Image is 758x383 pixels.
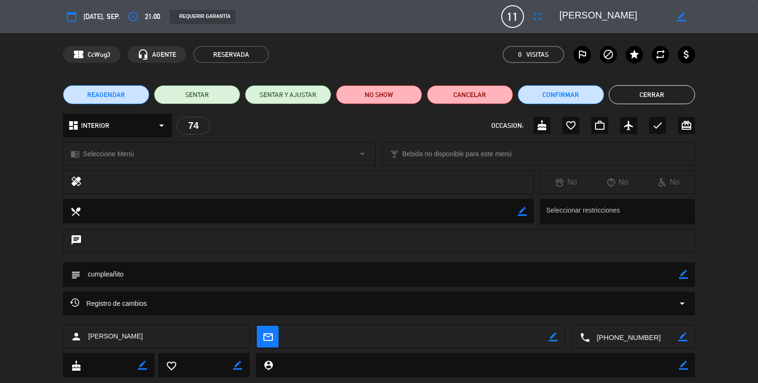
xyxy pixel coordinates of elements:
[71,331,82,342] i: person
[125,8,142,25] button: access_time
[177,117,210,134] div: 74
[70,269,81,280] i: subject
[592,176,643,188] div: No
[629,49,640,60] i: star
[681,120,692,131] i: card_giftcard
[643,176,694,188] div: No
[71,176,82,189] i: healing
[679,361,688,370] i: border_color
[526,49,549,60] em: Visitas
[87,90,125,100] span: REAGENDAR
[623,120,634,131] i: airplanemode_active
[579,332,590,342] i: local_phone
[518,85,604,104] button: Confirmar
[603,49,614,60] i: block
[73,49,84,60] span: confirmation_number
[83,149,134,160] span: Seleccione Menú
[491,120,523,131] span: OCCASION:
[541,176,592,188] div: No
[609,85,695,104] button: Cerrar
[390,150,399,159] i: local_bar
[166,360,176,371] i: favorite_border
[138,361,147,370] i: border_color
[154,85,240,104] button: SENTAR
[83,11,120,22] span: [DATE], sep.
[677,298,688,309] i: arrow_drop_down
[233,361,242,370] i: border_color
[677,12,686,21] i: border_color
[427,85,513,104] button: Cancelar
[402,149,512,160] span: Bebida no disponible para este menú
[71,234,82,248] i: chat
[81,120,109,131] span: INTERIOR
[536,120,548,131] i: cake
[71,360,81,371] i: cake
[193,46,269,63] span: RESERVADA
[532,11,543,22] i: fullscreen
[681,49,692,60] i: attach_money
[245,85,331,104] button: SENTAR Y AJUSTAR
[152,49,176,60] span: AGENTE
[565,120,577,131] i: favorite_border
[652,120,663,131] i: check
[262,331,273,342] i: mail_outline
[336,85,422,104] button: NO SHOW
[577,49,588,60] i: outlined_flag
[357,148,368,160] i: arrow_drop_down
[137,49,149,60] i: headset_mic
[127,11,139,22] i: access_time
[518,207,527,216] i: border_color
[156,120,167,131] i: arrow_drop_down
[594,120,605,131] i: work_outline
[145,11,160,22] span: 21:00
[655,49,666,60] i: repeat
[501,5,524,28] span: 11
[71,150,80,159] i: chrome_reader_mode
[63,8,80,25] button: calendar_today
[678,332,687,341] i: border_color
[88,331,143,342] span: [PERSON_NAME]
[70,298,147,309] span: Registro de cambios
[68,120,79,131] i: dashboard
[88,49,110,60] span: CcWug3
[518,49,522,60] span: 0
[679,270,688,279] i: border_color
[263,360,273,370] i: person_pin
[170,10,235,24] div: REQUERIR GARANTÍA
[529,8,546,25] button: fullscreen
[63,85,149,104] button: REAGENDAR
[66,11,77,22] i: calendar_today
[549,332,558,341] i: border_color
[70,206,81,216] i: local_dining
